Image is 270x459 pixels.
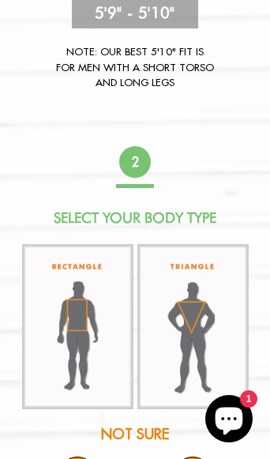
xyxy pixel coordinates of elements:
img: triangle-body_336x.jpg [137,244,249,410]
span: 2 [119,146,151,178]
img: rectangle-body_336x.jpg [22,244,133,410]
div: Not Sure [20,423,250,445]
inbox-online-store-chat: Shopify online store chat [201,395,257,446]
h2: Select Your Body Type [20,209,250,227]
div: Note: Our best 5'10" fit is for men with a short torso and long legs [56,44,214,91]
